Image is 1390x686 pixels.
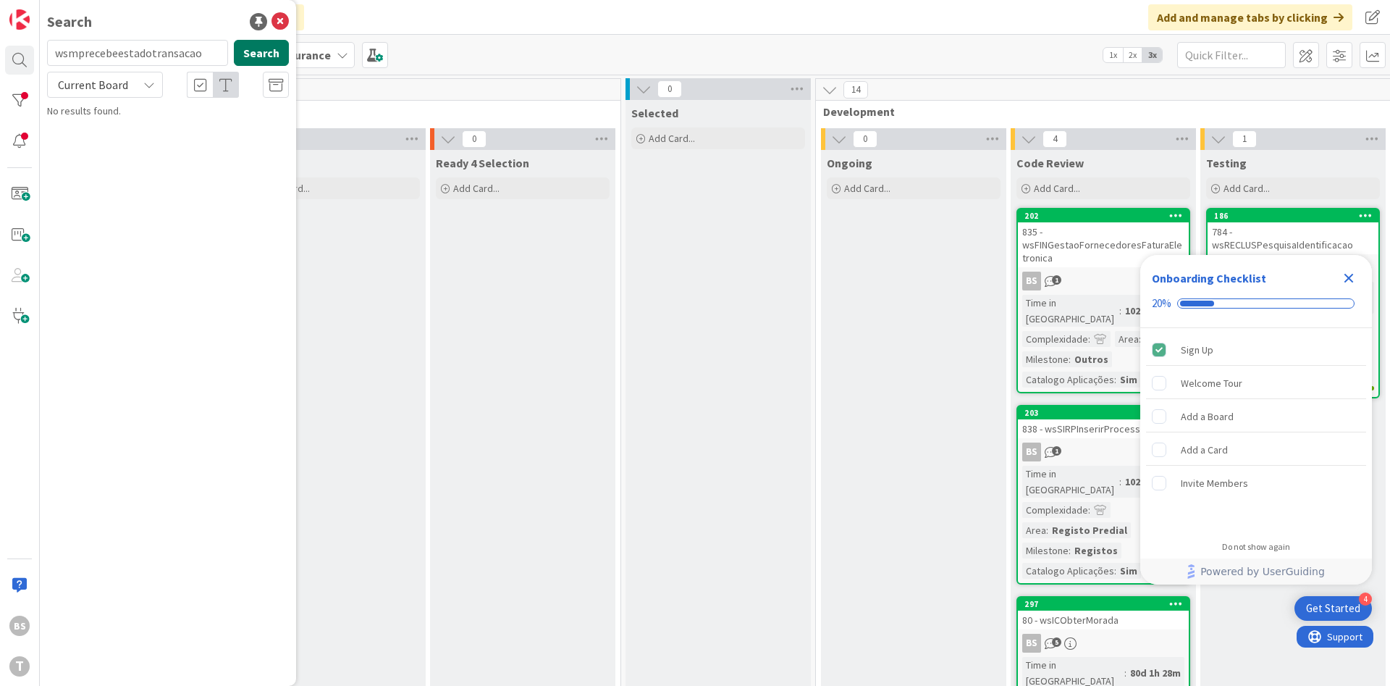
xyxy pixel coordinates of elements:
span: : [1124,665,1126,681]
span: Selected [631,106,678,120]
span: : [1088,331,1090,347]
div: Milestone [1022,351,1069,367]
div: Invite Members [1181,474,1248,492]
span: Code Review [1016,156,1084,170]
div: 784 - wsRECLUSPesquisaIdentificacao [1208,222,1378,254]
div: BS [1018,443,1189,461]
div: 4 [1359,593,1372,606]
span: Add Card... [1223,182,1270,195]
span: Testing [1206,156,1247,170]
span: : [1069,351,1071,367]
div: BS [9,616,30,636]
div: 186 [1208,209,1378,222]
div: Checklist Container [1140,255,1372,585]
div: Add a Board is incomplete. [1146,401,1366,432]
img: Visit kanbanzone.com [9,9,30,30]
div: 20% [1152,297,1171,310]
div: BS [1018,634,1189,653]
span: : [1114,372,1116,388]
div: No results found. [47,104,289,119]
a: Powered by UserGuiding [1147,559,1365,585]
span: Ongoing [827,156,872,170]
span: 0 [462,130,486,148]
div: 835 - wsFINGestaoFornecedoresFaturaEletronica [1018,222,1189,267]
span: 1 [1232,130,1257,148]
div: Milestone [1022,543,1069,559]
div: 838 - wsSIRPInserirProcessoCitius [1018,419,1189,438]
div: 297 [1018,598,1189,611]
span: Add Card... [844,182,890,195]
span: 4 [1042,130,1067,148]
div: Close Checklist [1337,267,1360,290]
div: Catalogo Aplicações [1022,372,1114,388]
span: 0 [853,130,877,148]
div: Sign Up [1181,341,1213,359]
span: : [1114,563,1116,579]
div: T [9,656,30,677]
span: 2x [1123,48,1142,62]
div: 297 [1024,599,1189,609]
div: Area [1022,522,1046,538]
div: Complexidade [1022,331,1088,347]
div: BS [1022,272,1041,290]
div: 202 [1024,211,1189,221]
span: Add Card... [453,182,500,195]
div: Complexidade [1022,502,1088,518]
div: 203 [1024,408,1189,418]
div: 186 [1214,211,1378,221]
div: Add a Card is incomplete. [1146,434,1366,466]
span: Add Card... [1034,182,1080,195]
div: Do not show again [1222,541,1290,553]
button: Search [234,40,289,66]
div: 29780 - wsICObterMorada [1018,598,1189,629]
div: Welcome Tour is incomplete. [1146,367,1366,399]
span: Upstream [53,104,602,119]
span: 5 [1052,637,1061,647]
span: Support [30,2,66,20]
div: Sign Up is complete. [1146,334,1366,366]
div: 202835 - wsFINGestaoFornecedoresFaturaEletronica [1018,209,1189,267]
div: 80 - wsICObterMorada [1018,611,1189,629]
div: Sim [1116,372,1141,388]
div: Time in [GEOGRAPHIC_DATA] [1022,466,1119,498]
div: 203838 - wsSIRPInserirProcessoCitius [1018,406,1189,438]
div: Add and manage tabs by clicking [1148,4,1352,30]
div: Registos [1071,543,1121,559]
div: 102d 5h 29m [1121,303,1184,319]
div: 80d 1h 28m [1126,665,1184,681]
span: : [1119,474,1121,490]
div: Add a Card [1181,441,1228,459]
div: Add a Board [1181,408,1234,425]
input: Search for title... [47,40,228,66]
div: Open Get Started checklist, remaining modules: 4 [1294,596,1372,621]
span: Powered by UserGuiding [1200,563,1325,580]
div: BS [1022,634,1041,653]
div: Checklist items [1140,328,1372,532]
span: : [1139,331,1141,347]
span: 1 [1052,275,1061,285]
div: BS [1018,272,1189,290]
span: : [1069,543,1071,559]
div: 202 [1018,209,1189,222]
span: : [1046,522,1048,538]
span: : [1119,303,1121,319]
span: 3x [1142,48,1162,62]
div: Invite Members is incomplete. [1146,467,1366,499]
span: 1x [1103,48,1123,62]
div: Onboarding Checklist [1152,269,1266,287]
div: Area [1115,331,1139,347]
span: Ready 4 Selection [436,156,529,170]
span: 1 [1052,446,1061,456]
div: Search [47,11,92,33]
span: Add Card... [649,132,695,145]
div: Footer [1140,559,1372,585]
div: 186784 - wsRECLUSPesquisaIdentificacao [1208,209,1378,254]
div: Checklist progress: 20% [1152,297,1360,310]
div: Sim [1116,563,1141,579]
div: Outros [1071,351,1112,367]
span: 14 [843,81,868,99]
div: BS [1022,443,1041,461]
div: Registo Predial [1048,522,1131,538]
span: : [1088,502,1090,518]
span: 0 [657,80,682,98]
